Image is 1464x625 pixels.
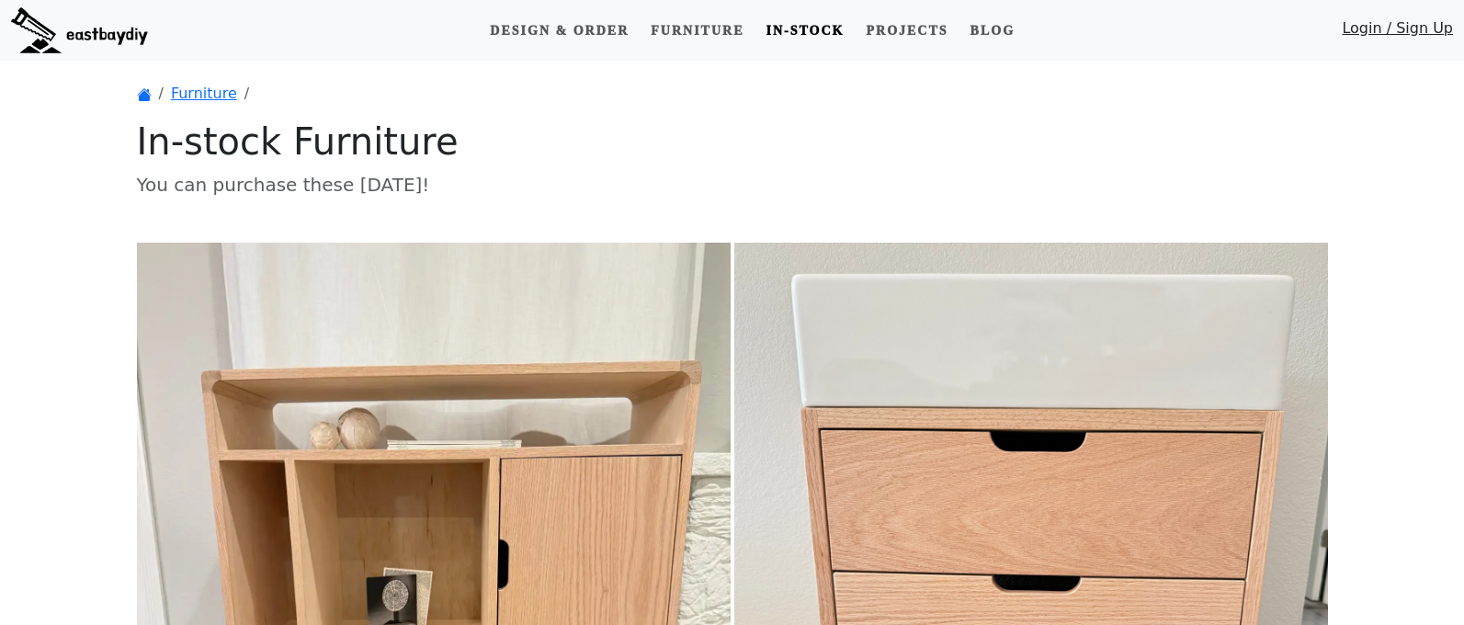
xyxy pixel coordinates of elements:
a: Blog [963,14,1022,48]
nav: breadcrumb [137,83,1328,105]
a: In-stock [758,14,851,48]
a: Projects [858,14,955,48]
p: You can purchase these [DATE]! [137,171,1328,199]
a: Furniture [643,14,751,48]
h1: In-stock Furniture [137,119,1328,164]
a: Furniture [171,85,237,102]
a: Design & Order [482,14,636,48]
img: eastbaydiy [11,7,148,53]
a: Login / Sign Up [1342,17,1453,48]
